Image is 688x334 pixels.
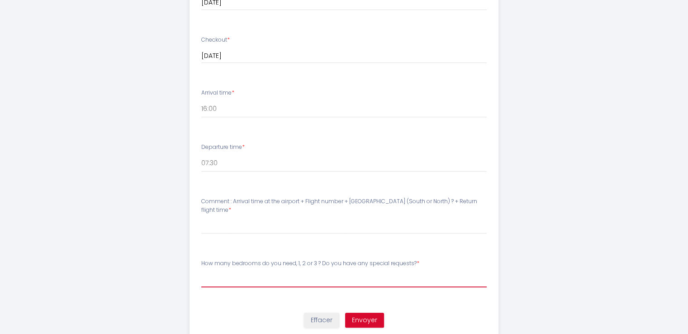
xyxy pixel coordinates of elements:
label: How many bedrooms do you need, 1, 2 or 3 ? Do you have any special requests? [201,259,419,268]
button: Effacer [304,313,339,328]
label: Comment : Arrival time at the airport + Flight number + [GEOGRAPHIC_DATA] (South or North) ? + Re... [201,197,487,215]
label: Checkout [201,36,230,44]
label: Arrival time [201,89,234,97]
button: Envoyer [345,313,384,328]
label: Departure time [201,143,245,152]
